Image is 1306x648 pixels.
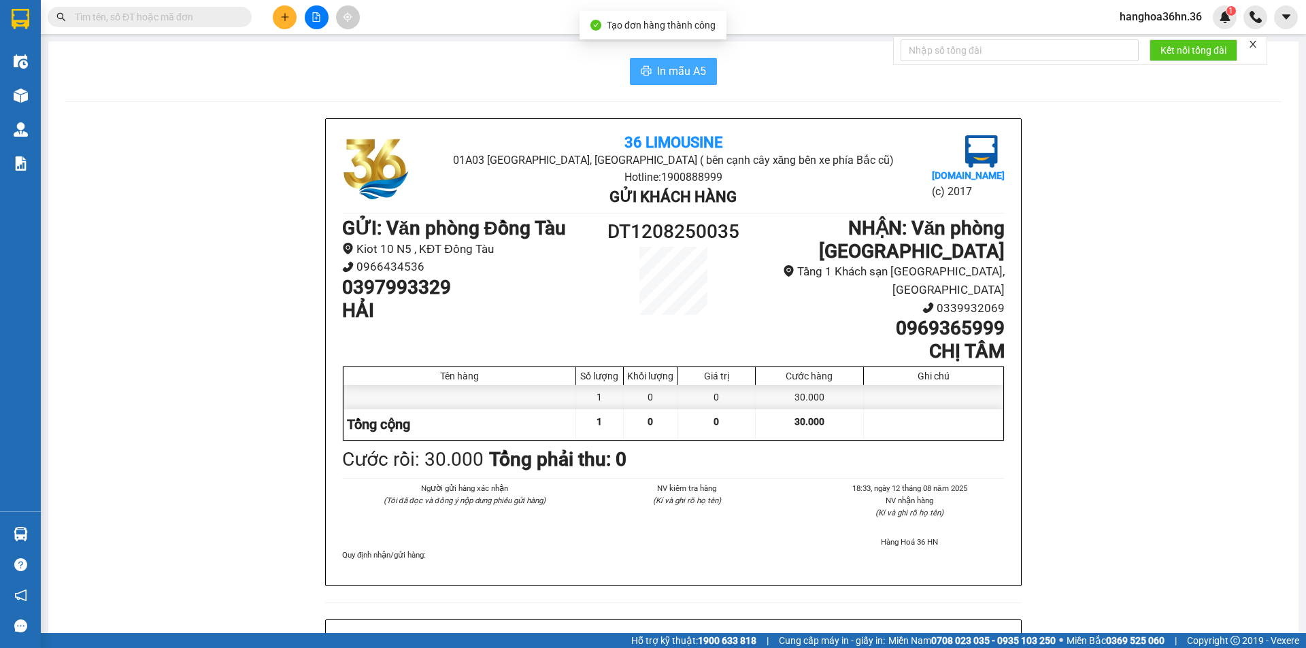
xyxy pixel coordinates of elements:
div: 0 [624,385,678,409]
span: Kết nối tổng đài [1160,43,1226,58]
div: 1 [576,385,624,409]
span: In mẫu A5 [657,63,706,80]
strong: 1900 633 818 [698,635,756,646]
span: Cung cấp máy in - giấy in: [779,633,885,648]
b: 36 Limousine [143,16,241,33]
b: NHẬN : Văn phòng [GEOGRAPHIC_DATA] [819,217,1005,262]
span: Miền Bắc [1067,633,1165,648]
span: search [56,12,66,22]
div: Số lượng [580,371,620,381]
li: (c) 2017 [932,183,1005,200]
b: [DOMAIN_NAME] [932,170,1005,181]
strong: 0369 525 060 [1106,635,1165,646]
button: caret-down [1274,5,1298,29]
img: logo-vxr [12,9,29,29]
span: 30.000 [794,416,824,427]
h1: HẢI [342,299,590,322]
li: 0966434536 [342,258,590,276]
span: phone [922,302,934,313]
span: Tổng cộng [347,416,410,432]
i: (Tôi đã đọc và đồng ý nộp dung phiếu gửi hàng) [384,496,546,505]
li: Hotline: 1900888999 [452,169,894,186]
button: printerIn mẫu A5 [630,58,717,85]
button: Kết nối tổng đài [1150,39,1237,61]
span: aim [343,12,352,22]
b: Tổng phải thu: 0 [489,448,626,471]
span: file-add [312,12,321,22]
h1: 0969365999 [756,317,1005,340]
b: 36 Limousine [624,134,722,151]
div: Ghi chú [867,371,1000,381]
i: (Kí và ghi rõ họ tên) [653,496,721,505]
img: warehouse-icon [14,54,28,69]
span: | [1175,633,1177,648]
li: Hotline: 1900888999 [76,84,309,101]
input: Nhập số tổng đài [901,39,1139,61]
img: warehouse-icon [14,88,28,103]
li: NV nhận hàng [815,494,1005,507]
button: file-add [305,5,329,29]
div: Quy định nhận/gửi hàng : [342,549,1005,561]
span: printer [641,65,652,78]
span: environment [342,243,354,254]
img: icon-new-feature [1219,11,1231,23]
li: Tầng 1 Khách sạn [GEOGRAPHIC_DATA], [GEOGRAPHIC_DATA] [756,262,1005,299]
img: logo.jpg [342,135,410,203]
img: warehouse-icon [14,527,28,541]
span: 0 [648,416,653,427]
span: close [1248,39,1258,49]
div: Cước rồi : 30.000 [342,445,484,475]
span: question-circle [14,558,27,571]
h1: CHỊ TÂM [756,340,1005,363]
div: Giá trị [682,371,752,381]
div: Cước hàng [759,371,860,381]
div: Tên hàng [347,371,572,381]
sup: 1 [1226,6,1236,16]
img: phone-icon [1250,11,1262,23]
input: Tìm tên, số ĐT hoặc mã đơn [75,10,235,24]
span: caret-down [1280,11,1292,23]
li: 01A03 [GEOGRAPHIC_DATA], [GEOGRAPHIC_DATA] ( bên cạnh cây xăng bến xe phía Bắc cũ) [76,33,309,84]
li: NV kiểm tra hàng [592,482,782,494]
li: 18:33, ngày 12 tháng 08 năm 2025 [815,482,1005,494]
b: Gửi khách hàng [609,188,737,205]
span: hanghoa36hn.36 [1109,8,1213,25]
span: environment [783,265,794,277]
span: ⚪️ [1059,638,1063,643]
span: phone [342,261,354,273]
img: logo.jpg [965,135,998,168]
span: 1 [597,416,602,427]
li: Kiot 10 N5 , KĐT Đồng Tàu [342,240,590,258]
strong: 0708 023 035 - 0935 103 250 [931,635,1056,646]
img: warehouse-icon [14,122,28,137]
span: Hỗ trợ kỹ thuật: [631,633,756,648]
span: check-circle [590,20,601,31]
img: logo.jpg [17,17,85,85]
button: aim [336,5,360,29]
span: plus [280,12,290,22]
button: plus [273,5,297,29]
div: Khối lượng [627,371,674,381]
div: 30.000 [756,385,864,409]
li: 01A03 [GEOGRAPHIC_DATA], [GEOGRAPHIC_DATA] ( bên cạnh cây xăng bến xe phía Bắc cũ) [452,152,894,169]
span: message [14,619,27,632]
span: 1 [1228,6,1233,16]
h1: 0397993329 [342,276,590,299]
div: 0 [678,385,756,409]
h1: DT1208250035 [590,217,756,247]
span: Miền Nam [888,633,1056,648]
img: solution-icon [14,156,28,171]
span: | [767,633,769,648]
b: GỬI : Văn phòng Đồng Tàu [342,217,566,239]
li: 0339932069 [756,299,1005,318]
span: copyright [1230,636,1240,645]
span: Tạo đơn hàng thành công [607,20,716,31]
i: (Kí và ghi rõ họ tên) [875,508,943,517]
span: notification [14,589,27,602]
li: Hàng Hoá 36 HN [815,536,1005,548]
li: Người gửi hàng xác nhận [369,482,559,494]
span: 0 [714,416,719,427]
